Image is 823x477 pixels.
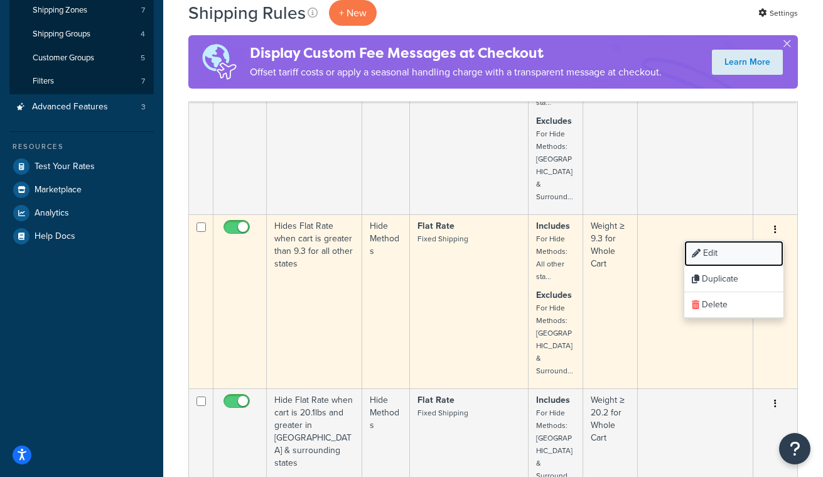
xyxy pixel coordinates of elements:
[536,288,572,302] strong: Excludes
[188,1,306,25] h1: Shipping Rules
[141,53,145,63] span: 5
[35,185,82,195] span: Marketplace
[33,76,54,87] span: Filters
[267,214,362,388] td: Hides Flat Rate when cart is greater than 9.3 for all other states
[35,208,69,219] span: Analytics
[684,241,783,266] a: Edit
[9,96,154,119] a: Advanced Features 3
[33,29,90,40] span: Shipping Groups
[417,219,455,233] strong: Flat Rate
[9,70,154,93] li: Filters
[417,393,455,407] strong: Flat Rate
[536,114,572,128] strong: Excludes
[9,47,154,70] li: Customer Groups
[536,128,573,202] small: For Hide Methods: [GEOGRAPHIC_DATA] & Surround...
[583,214,637,388] td: Weight ≥ 9.3 for Whole Cart
[267,40,362,214] td: Hides UPS for carts less than 9.2lbs in other states
[9,178,154,201] a: Marketplace
[9,225,154,248] a: Help Docs
[141,102,146,112] span: 3
[9,47,154,70] a: Customer Groups 5
[417,407,468,419] small: Fixed Shipping
[362,214,410,388] td: Hide Methods
[417,233,468,244] small: Fixed Shipping
[758,4,798,22] a: Settings
[9,23,154,46] a: Shipping Groups 4
[9,96,154,119] li: Advanced Features
[9,141,154,152] div: Resources
[141,5,145,16] span: 7
[9,23,154,46] li: Shipping Groups
[35,162,95,172] span: Test Your Rates
[684,266,783,292] a: Duplicate
[684,292,783,318] a: Delete
[712,50,783,75] a: Learn More
[250,63,662,81] p: Offset tariff costs or apply a seasonal handling charge with a transparent message at checkout.
[536,219,570,233] strong: Includes
[536,302,573,376] small: For Hide Methods: [GEOGRAPHIC_DATA] & Surround...
[536,233,567,282] small: For Hide Methods: All other sta...
[188,35,250,89] img: duties-banner-06bc72dcb5fe05cb3f9472aba00be2ae8eb53ab6f0d8bb03d382ba314ac3c341.png
[536,393,570,407] strong: Includes
[141,29,145,40] span: 4
[9,202,154,224] a: Analytics
[9,70,154,93] a: Filters 7
[250,43,662,63] h4: Display Custom Fee Messages at Checkout
[779,433,810,464] button: Open Resource Center
[141,76,145,87] span: 7
[362,40,410,214] td: Hide Methods
[33,53,94,63] span: Customer Groups
[9,155,154,178] a: Test Your Rates
[33,5,87,16] span: Shipping Zones
[583,40,637,214] td: Weight ≤ 9.2 for Whole Cart
[32,102,108,112] span: Advanced Features
[35,231,75,242] span: Help Docs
